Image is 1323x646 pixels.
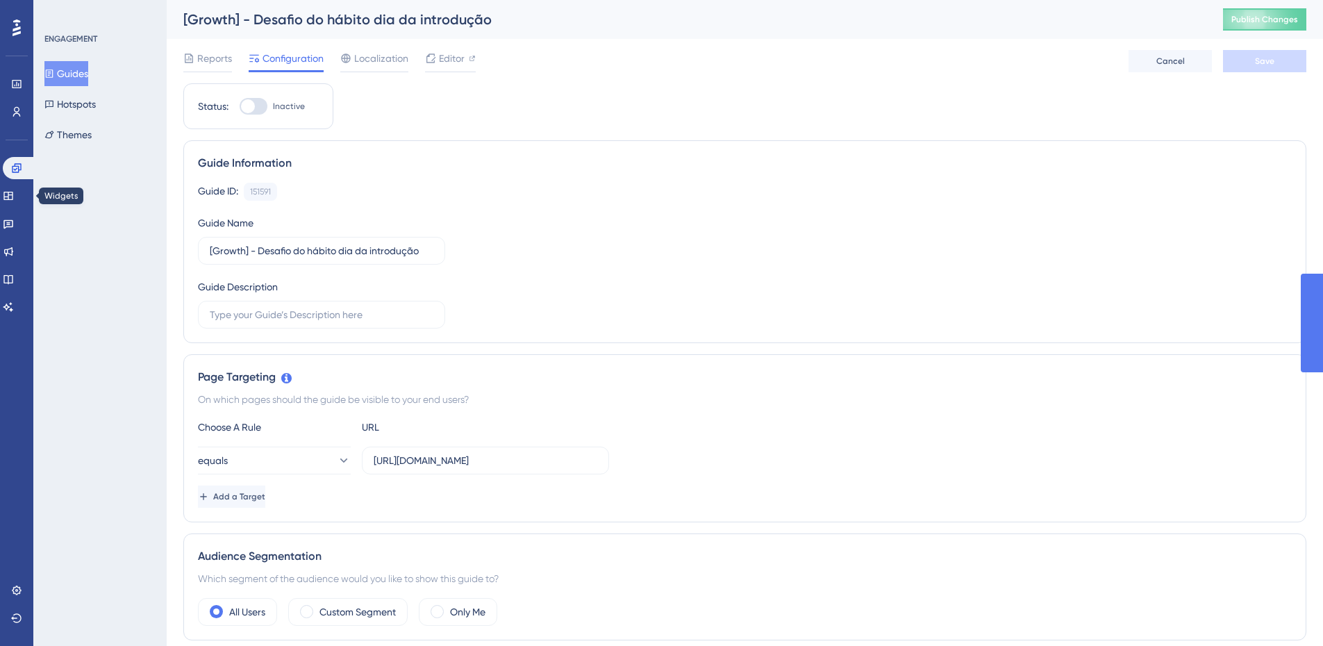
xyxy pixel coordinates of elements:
span: Configuration [263,50,324,67]
span: Publish Changes [1231,14,1298,25]
div: URL [362,419,515,436]
div: Guide Description [198,279,278,295]
button: Themes [44,122,92,147]
label: All Users [229,604,265,620]
label: Only Me [450,604,485,620]
div: Audience Segmentation [198,548,1292,565]
input: Type your Guide’s Description here [210,307,433,322]
button: Guides [44,61,88,86]
div: ENGAGEMENT [44,33,97,44]
span: Cancel [1156,56,1185,67]
span: Save [1255,56,1274,67]
div: Which segment of the audience would you like to show this guide to? [198,570,1292,587]
button: Save [1223,50,1306,72]
span: Editor [439,50,465,67]
div: Guide Name [198,215,253,231]
button: Cancel [1129,50,1212,72]
div: Guide ID: [198,183,238,201]
div: 151591 [250,186,271,197]
span: Inactive [273,101,305,112]
span: Localization [354,50,408,67]
div: Guide Information [198,155,1292,172]
label: Custom Segment [319,604,396,620]
iframe: UserGuiding AI Assistant Launcher [1265,591,1306,633]
div: Status: [198,98,228,115]
span: equals [198,452,228,469]
button: Publish Changes [1223,8,1306,31]
button: Hotspots [44,92,96,117]
span: Reports [197,50,232,67]
input: Type your Guide’s Name here [210,243,433,258]
div: Choose A Rule [198,419,351,436]
button: equals [198,447,351,474]
div: Page Targeting [198,369,1292,386]
input: yourwebsite.com/path [374,453,597,468]
div: [Growth] - Desafio do hábito dia da introdução [183,10,1188,29]
span: Add a Target [213,491,265,502]
button: Add a Target [198,486,265,508]
div: On which pages should the guide be visible to your end users? [198,391,1292,408]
